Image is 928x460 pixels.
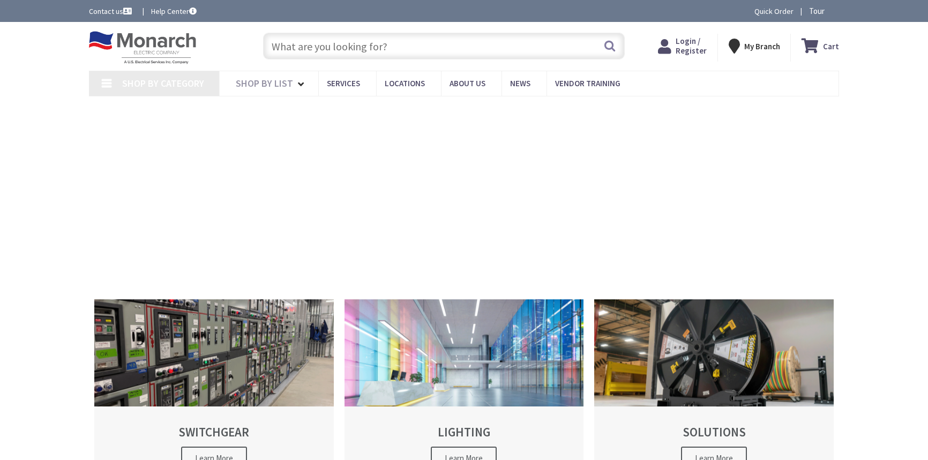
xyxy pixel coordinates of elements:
[89,31,196,64] img: Monarch Electric Company
[676,36,707,56] span: Login / Register
[754,6,794,17] a: Quick Order
[327,78,360,88] span: Services
[510,78,530,88] span: News
[613,425,815,439] h2: SOLUTIONS
[122,77,204,89] span: Shop By Category
[729,36,780,56] div: My Branch
[809,6,836,16] span: Tour
[363,425,565,439] h2: LIGHTING
[823,36,839,56] strong: Cart
[658,36,707,56] a: Login / Register
[385,78,425,88] span: Locations
[450,78,485,88] span: About Us
[263,33,625,59] input: What are you looking for?
[89,6,134,17] a: Contact us
[113,425,315,439] h2: SWITCHGEAR
[555,78,620,88] span: Vendor Training
[744,41,780,51] strong: My Branch
[236,77,293,89] span: Shop By List
[802,36,839,56] a: Cart
[151,6,197,17] a: Help Center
